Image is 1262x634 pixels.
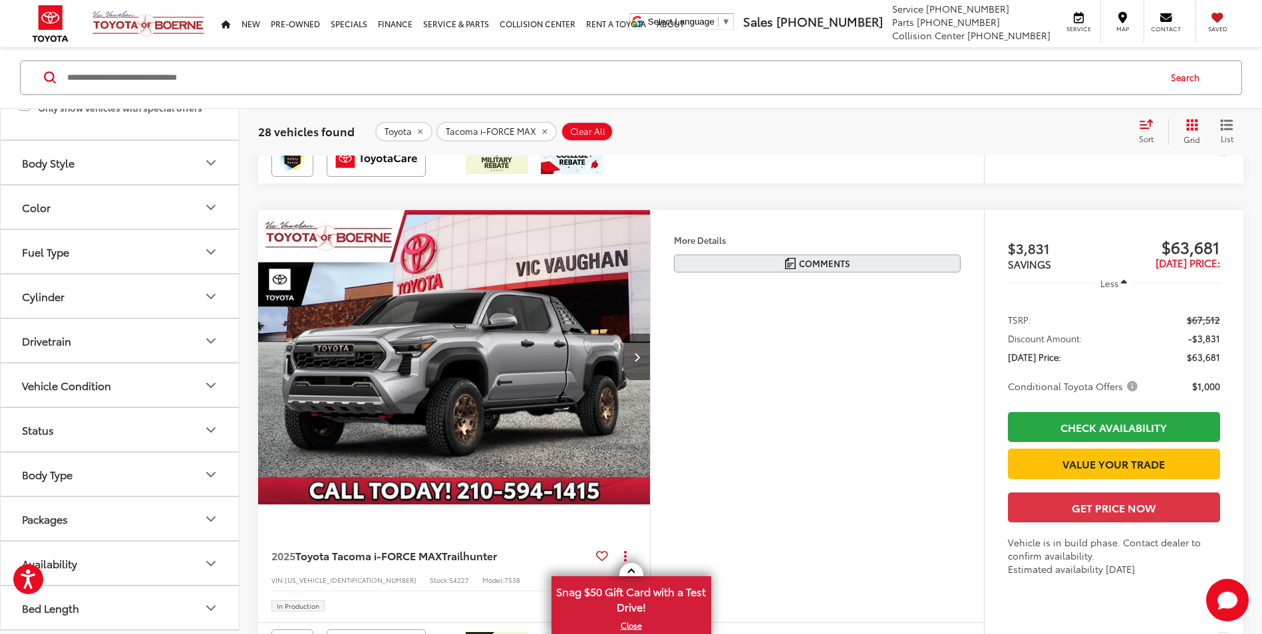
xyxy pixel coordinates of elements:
span: -$3,831 [1188,332,1220,345]
button: DrivetrainDrivetrain [1,319,240,362]
button: Fuel TypeFuel Type [1,230,240,273]
span: 54227 [449,575,469,585]
span: $3,831 [1008,238,1114,258]
input: Search by Make, Model, or Keyword [66,62,1158,94]
button: List View [1210,118,1243,145]
div: Status [203,422,219,438]
a: 2025Toyota Tacoma i-FORCE MAXTrailhunter [271,548,591,563]
span: 7538 [504,575,520,585]
button: Get Price Now [1008,492,1220,522]
div: Body Style [22,156,75,169]
div: Availability [203,556,219,572]
button: Grid View [1168,118,1210,145]
div: Availability [22,557,77,570]
span: [PHONE_NUMBER] [776,13,883,30]
div: Fuel Type [203,244,219,260]
p: Only show vehicles with special offers [38,104,222,114]
button: StatusStatus [1,408,240,451]
img: 2025 Toyota Tacoma Trailhunter 4WD Double Cab 6-ft bed [257,210,651,505]
button: ColorColor [1,185,240,229]
span: Service [1064,25,1094,33]
div: Drivetrain [22,334,71,347]
span: [PHONE_NUMBER] [926,2,1009,15]
img: /static/brand-toyota/National_Assets/toyota-college-grad.jpeg?height=48 [541,142,603,174]
div: Vehicle Condition [22,379,111,391]
button: remove Toyota [375,122,432,142]
img: Toyota Safety Sense Vic Vaughan Toyota of Boerne Boerne TX [274,142,311,174]
span: [PHONE_NUMBER] [967,29,1050,42]
span: Contact [1151,25,1181,33]
h4: More Details [674,235,961,245]
div: Drivetrain [203,333,219,349]
span: Service [892,2,923,15]
span: [PHONE_NUMBER] [917,15,1000,29]
span: Map [1108,25,1137,33]
div: Bed Length [203,600,219,616]
span: $63,681 [1187,350,1220,364]
div: Body Type [203,467,219,482]
button: Body TypeBody Type [1,453,240,496]
img: ToyotaCare Vic Vaughan Toyota of Boerne Boerne TX [329,142,423,174]
span: 2025 [271,548,295,563]
div: Bed Length [22,601,79,614]
div: Status [22,423,54,436]
button: AvailabilityAvailability [1,542,240,585]
span: Grid [1183,134,1200,145]
a: Check Availability [1008,412,1220,442]
div: Fuel Type [22,245,69,258]
div: Packages [203,511,219,527]
span: [DATE] Price: [1156,255,1220,270]
button: Conditional Toyota Offers [1008,379,1142,393]
div: Vehicle is in build phase. Contact dealer to confirm availability. Estimated availability [DATE] [1008,536,1220,576]
span: Saved [1203,25,1232,33]
span: TSRP: [1008,313,1031,326]
span: Sort [1139,133,1154,144]
span: Less [1100,277,1118,289]
div: Body Style [203,155,219,171]
img: Comments [785,258,796,269]
button: Actions [613,544,637,568]
span: Discount Amount: [1008,332,1082,345]
span: ▼ [722,17,730,27]
button: Clear All [561,122,613,142]
div: Body Type [22,468,73,480]
div: Color [203,199,219,215]
button: PackagesPackages [1,497,240,540]
div: Packages [22,512,68,525]
div: Cylinder [22,290,65,302]
span: Clear All [570,126,605,137]
button: Vehicle ConditionVehicle Condition [1,364,240,407]
svg: Start Chat [1206,579,1249,621]
span: Comments [799,257,850,270]
span: Trailhunter [442,548,497,563]
span: 28 vehicles found [258,123,355,139]
a: Value Your Trade [1008,449,1220,478]
button: Next image [623,334,650,380]
div: Cylinder [203,288,219,304]
span: $63,681 [1114,237,1220,257]
span: Model: [482,575,504,585]
span: Tacoma i-FORCE MAX [446,126,536,137]
button: Body StyleBody Style [1,141,240,184]
button: Comments [674,255,961,272]
a: 2025 Toyota Tacoma Trailhunter 4WD Double Cab 6-ft bed2025 Toyota Tacoma Trailhunter 4WD Double C... [257,210,651,504]
div: Vehicle Condition [203,377,219,393]
span: List [1220,133,1233,144]
button: Search [1158,61,1219,94]
div: 2025 Toyota Tacoma i-FORCE MAX Trailhunter 0 [257,210,651,504]
span: VIN: [271,575,285,585]
span: [US_VEHICLE_IDENTIFICATION_NUMBER] [285,575,416,585]
button: Toggle Chat Window [1206,579,1249,621]
button: Select sort value [1132,118,1168,145]
img: Vic Vaughan Toyota of Boerne [92,10,205,37]
button: Bed LengthBed Length [1,586,240,629]
button: CylinderCylinder [1,274,240,318]
button: Less [1094,271,1134,295]
span: Collision Center [892,29,965,42]
button: remove Tacoma%20i-FORCE%20MAX [436,122,557,142]
span: Toyota [385,126,412,137]
span: Toyota Tacoma i-FORCE MAX [295,548,442,563]
span: dropdown dots [624,550,627,561]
